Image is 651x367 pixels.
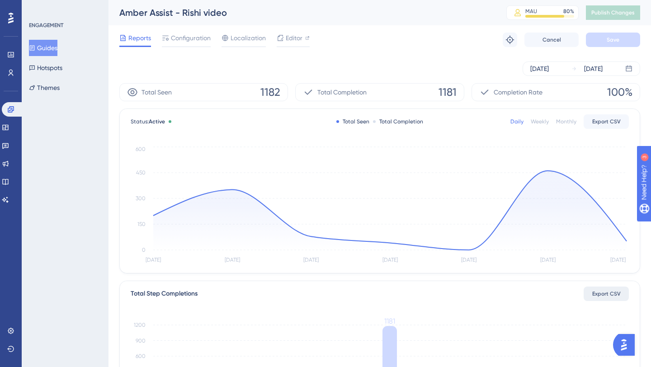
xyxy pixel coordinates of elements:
[29,80,60,96] button: Themes
[592,290,621,297] span: Export CSV
[461,257,476,263] tspan: [DATE]
[136,353,146,359] tspan: 600
[613,331,640,358] iframe: UserGuiding AI Assistant Launcher
[540,257,556,263] tspan: [DATE]
[128,33,151,43] span: Reports
[317,87,367,98] span: Total Completion
[119,6,484,19] div: Amber Assist - Rishi video
[136,195,146,202] tspan: 300
[29,60,62,76] button: Hotspots
[29,22,63,29] div: ENGAGEMENT
[136,169,146,176] tspan: 450
[286,33,302,43] span: Editor
[131,288,198,299] div: Total Step Completions
[494,87,542,98] span: Completion Rate
[556,118,576,125] div: Monthly
[584,287,629,301] button: Export CSV
[510,118,524,125] div: Daily
[171,33,211,43] span: Configuration
[142,247,146,253] tspan: 0
[586,5,640,20] button: Publish Changes
[382,257,398,263] tspan: [DATE]
[586,33,640,47] button: Save
[21,2,57,13] span: Need Help?
[542,36,561,43] span: Cancel
[584,114,629,129] button: Export CSV
[136,146,146,152] tspan: 600
[531,118,549,125] div: Weekly
[231,33,266,43] span: Localization
[63,5,66,12] div: 3
[336,118,369,125] div: Total Seen
[260,85,280,99] span: 1182
[530,63,549,74] div: [DATE]
[384,317,395,325] tspan: 1181
[131,118,165,125] span: Status:
[225,257,240,263] tspan: [DATE]
[591,9,635,16] span: Publish Changes
[136,338,146,344] tspan: 900
[563,8,574,15] div: 80 %
[303,257,319,263] tspan: [DATE]
[607,85,632,99] span: 100%
[146,257,161,263] tspan: [DATE]
[134,322,146,328] tspan: 1200
[29,40,57,56] button: Guides
[592,118,621,125] span: Export CSV
[149,118,165,125] span: Active
[525,8,537,15] div: MAU
[607,36,619,43] span: Save
[439,85,457,99] span: 1181
[373,118,423,125] div: Total Completion
[142,87,172,98] span: Total Seen
[524,33,579,47] button: Cancel
[584,63,603,74] div: [DATE]
[610,257,626,263] tspan: [DATE]
[137,221,146,227] tspan: 150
